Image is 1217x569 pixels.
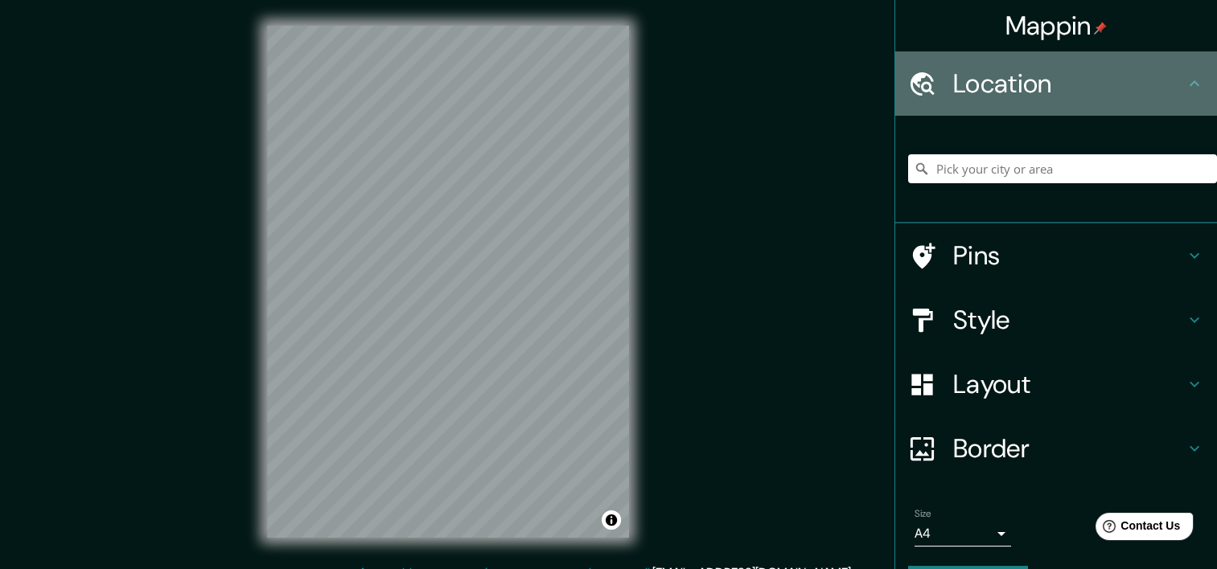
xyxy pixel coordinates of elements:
[895,288,1217,352] div: Style
[602,510,621,530] button: Toggle attribution
[895,51,1217,116] div: Location
[1074,506,1199,551] iframe: Help widget launcher
[1094,22,1107,35] img: pin-icon.png
[267,26,629,538] canvas: Map
[1005,10,1108,42] h4: Mappin
[953,304,1185,336] h4: Style
[953,368,1185,400] h4: Layout
[915,521,1011,546] div: A4
[953,239,1185,272] h4: Pins
[895,416,1217,481] div: Border
[953,432,1185,465] h4: Border
[953,68,1185,100] h4: Location
[908,154,1217,183] input: Pick your city or area
[895,223,1217,288] div: Pins
[895,352,1217,416] div: Layout
[915,507,931,521] label: Size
